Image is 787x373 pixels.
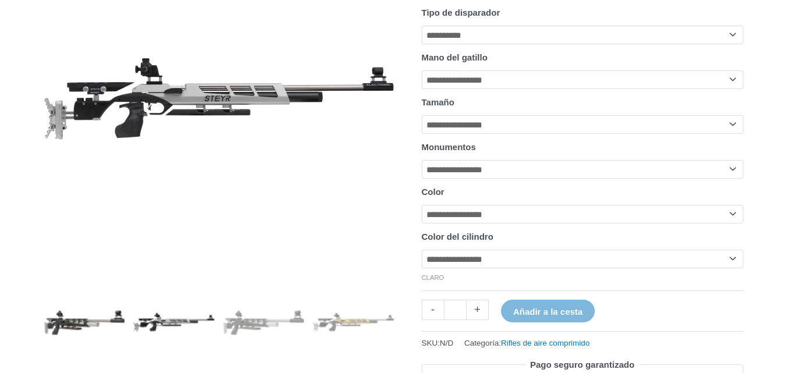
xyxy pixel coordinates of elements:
button: Añadir a la cesta [501,300,595,322]
img: Desafío Steyr - Imagen 2 [133,282,214,363]
img: Desafío Steyr - Imagen 4 [313,282,394,363]
img: Desafío Steyr - Imagen 3 [223,282,304,363]
a: - [422,300,444,320]
font: Categoría: [464,339,501,347]
a: Rifles de aire comprimido [501,339,590,347]
font: SKU: [422,339,440,347]
font: Añadir a la cesta [513,307,583,317]
font: Tamaño [422,97,454,107]
input: Cantidad de producto [444,300,467,320]
font: Claro [422,274,444,281]
a: + [467,300,489,320]
font: Tipo de disparador [422,8,500,17]
font: - [431,304,435,315]
font: Mano del gatillo [422,52,488,62]
font: Color [422,187,444,197]
font: Monumentos [422,142,476,152]
a: Borrar opciones [422,274,444,281]
font: N/D [440,339,453,347]
font: Color del cilindro [422,232,493,241]
img: Desafío Steyr [44,282,125,363]
font: + [474,304,481,315]
font: Pago seguro garantizado [530,360,634,370]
